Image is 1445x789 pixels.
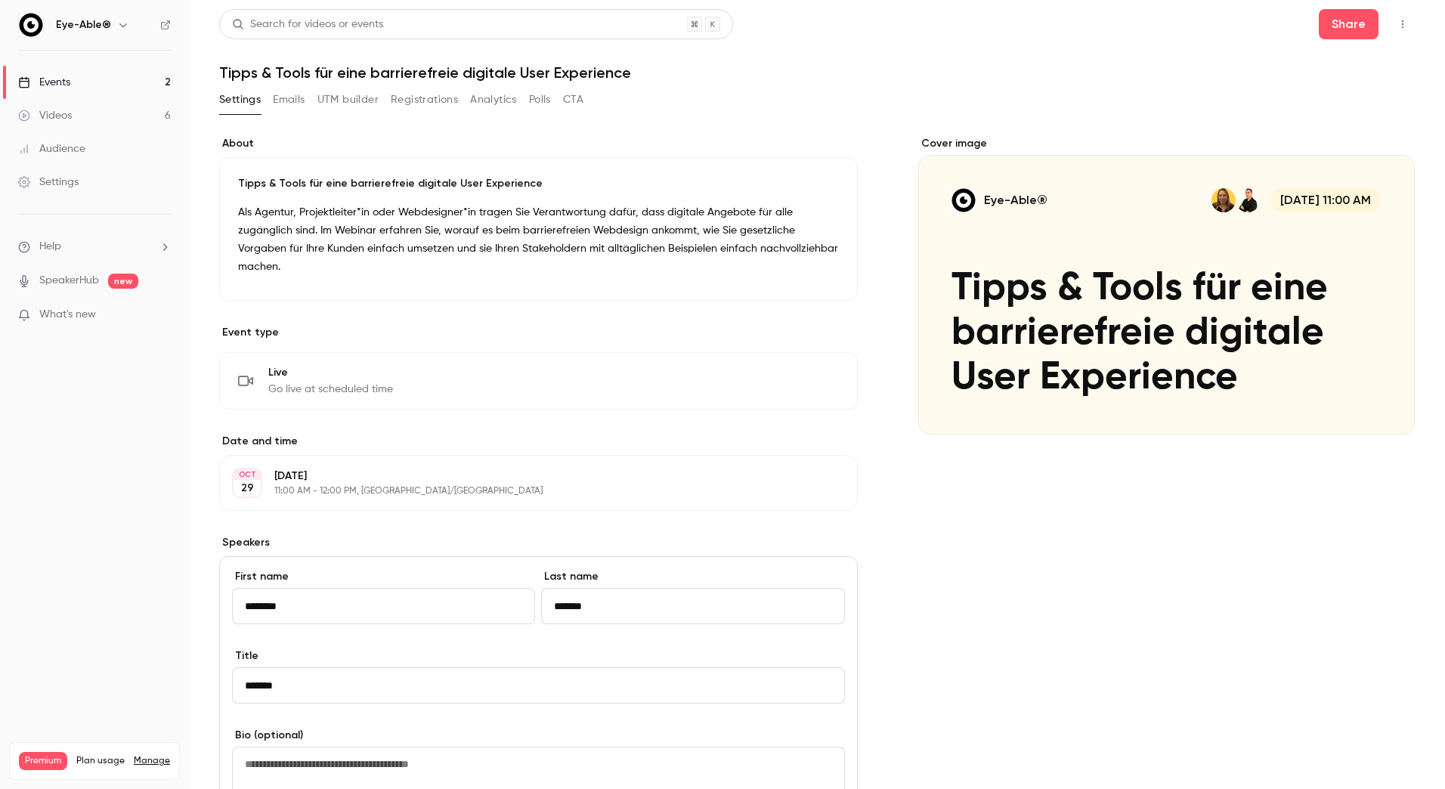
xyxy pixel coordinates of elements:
[1319,9,1378,39] button: Share
[238,203,839,276] p: Als Agentur, Projektleiter*in oder Webdesigner*in tragen Sie Verantwortung dafür, dass digitale A...
[274,485,778,497] p: 11:00 AM - 12:00 PM, [GEOGRAPHIC_DATA]/[GEOGRAPHIC_DATA]
[232,17,383,32] div: Search for videos or events
[108,274,138,289] span: new
[232,728,845,743] label: Bio (optional)
[219,63,1415,82] h1: Tipps & Tools für eine barrierefreie digitale User Experience
[19,13,43,37] img: Eye-Able®
[391,88,458,112] button: Registrations
[219,88,261,112] button: Settings
[56,17,111,32] h6: Eye-Able®
[76,755,125,767] span: Plan usage
[563,88,583,112] button: CTA
[18,108,72,123] div: Videos
[219,535,858,550] label: Speakers
[134,755,170,767] a: Manage
[39,239,61,255] span: Help
[529,88,551,112] button: Polls
[18,141,85,156] div: Audience
[18,75,70,90] div: Events
[18,239,171,255] li: help-dropdown-opener
[19,752,67,770] span: Premium
[918,136,1415,435] section: Cover image
[268,382,393,397] span: Go live at scheduled time
[274,469,778,484] p: [DATE]
[918,136,1415,151] label: Cover image
[268,365,393,380] span: Live
[39,273,99,289] a: SpeakerHub
[219,136,858,151] label: About
[541,569,844,584] label: Last name
[470,88,517,112] button: Analytics
[232,569,535,584] label: First name
[232,648,845,664] label: Title
[241,481,254,496] p: 29
[18,175,79,190] div: Settings
[238,176,839,191] p: Tipps & Tools für eine barrierefreie digitale User Experience
[317,88,379,112] button: UTM builder
[234,469,261,480] div: OCT
[273,88,305,112] button: Emails
[219,434,858,449] label: Date and time
[39,307,96,323] span: What's new
[219,325,858,340] p: Event type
